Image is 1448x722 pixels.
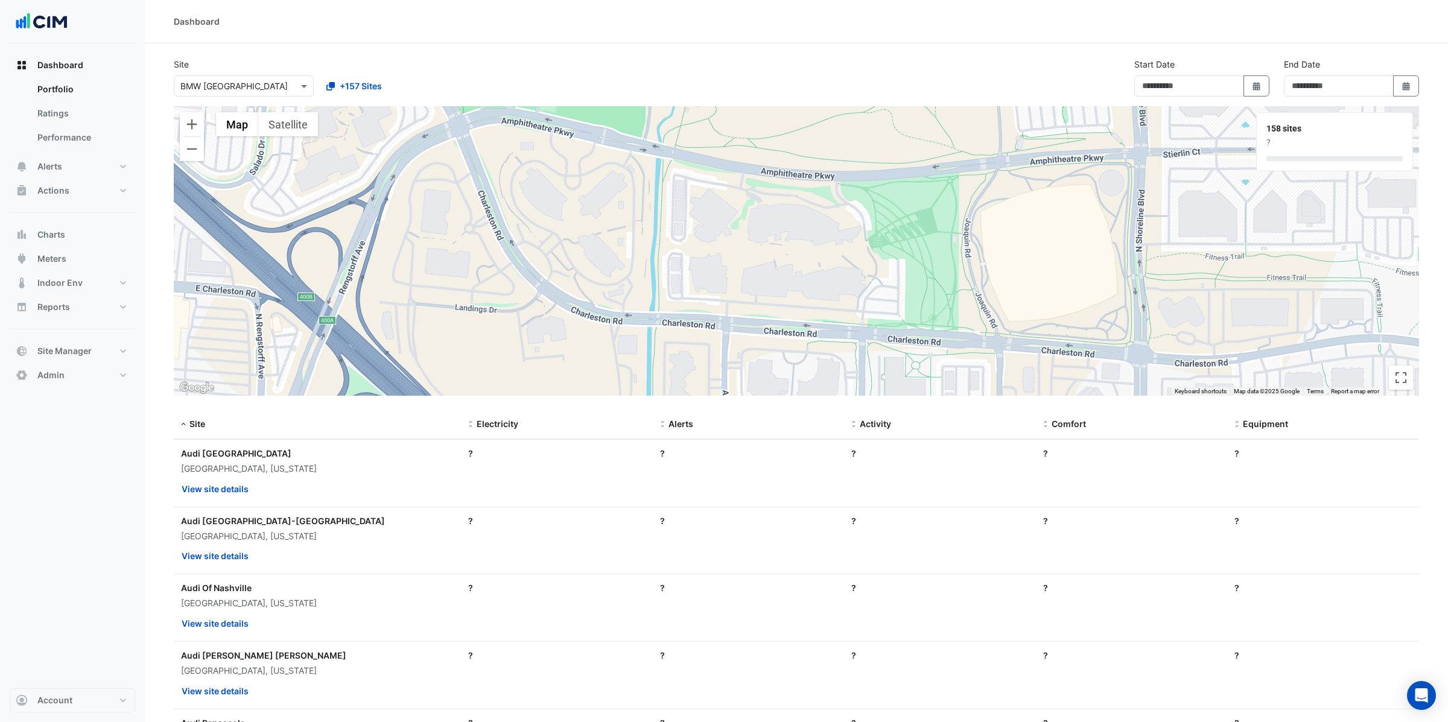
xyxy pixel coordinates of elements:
span: Reports [37,301,70,313]
span: Site Manager [37,345,92,357]
div: ? [468,649,646,662]
app-icon: Actions [16,185,28,197]
div: ? [468,447,646,460]
button: Charts [10,223,135,247]
div: 158 sites [1266,122,1403,135]
div: ? [851,447,1029,460]
div: ? [1266,136,1403,149]
div: Audi [PERSON_NAME] [PERSON_NAME] [181,649,454,662]
div: ? [660,581,837,594]
img: Google [177,380,217,396]
div: Dashboard [174,15,220,28]
div: ? [1043,649,1221,662]
span: Account [37,694,72,706]
button: View site details [181,478,249,499]
fa-icon: Select Date [1251,81,1262,91]
app-icon: Site Manager [16,345,28,357]
a: Portfolio [28,77,135,101]
button: View site details [181,545,249,566]
span: Actions [37,185,69,197]
label: Site [174,58,189,71]
img: Company Logo [14,10,69,34]
button: View site details [181,613,249,634]
div: [GEOGRAPHIC_DATA], [US_STATE] [181,597,454,610]
span: Indoor Env [37,277,83,289]
a: Open this area in Google Maps (opens a new window) [177,380,217,396]
span: Map data ©2025 Google [1234,388,1300,394]
div: ? [660,649,837,662]
button: Keyboard shortcuts [1175,387,1227,396]
app-icon: Indoor Env [16,277,28,289]
span: Equipment [1243,419,1288,429]
button: Toggle fullscreen view [1389,366,1413,390]
a: Report a map error [1331,388,1379,394]
fa-icon: Select Date [1401,81,1412,91]
span: Comfort [1052,419,1086,429]
div: ? [851,581,1029,594]
div: ? [851,649,1029,662]
span: Alerts [37,160,62,173]
span: Dashboard [37,59,83,71]
span: Charts [37,229,65,241]
span: +157 Sites [340,80,382,92]
div: ? [1234,515,1412,527]
button: Indoor Env [10,271,135,295]
div: ? [1043,581,1221,594]
div: ? [851,515,1029,527]
div: ? [660,515,837,527]
div: Dashboard [10,77,135,154]
div: Open Intercom Messenger [1407,681,1436,710]
div: Audi [GEOGRAPHIC_DATA]-[GEOGRAPHIC_DATA] [181,515,454,527]
div: ? [468,515,646,527]
app-icon: Dashboard [16,59,28,71]
span: Meters [37,253,66,265]
div: ? [1234,581,1412,594]
a: Performance [28,125,135,150]
button: Account [10,688,135,712]
div: [GEOGRAPHIC_DATA], [US_STATE] [181,664,454,678]
label: End Date [1284,58,1320,71]
span: Alerts [668,419,693,429]
button: Dashboard [10,53,135,77]
button: Actions [10,179,135,203]
div: Audi [GEOGRAPHIC_DATA] [181,447,454,460]
app-icon: Meters [16,253,28,265]
div: ? [1043,515,1221,527]
div: Audi Of Nashville [181,581,454,594]
span: Activity [860,419,891,429]
button: View site details [181,680,249,701]
button: Reports [10,295,135,319]
button: Admin [10,363,135,387]
div: ? [1234,649,1412,662]
div: ? [468,581,646,594]
div: [GEOGRAPHIC_DATA], [US_STATE] [181,530,454,543]
div: ? [660,447,837,460]
button: Meters [10,247,135,271]
app-icon: Admin [16,369,28,381]
div: ? [1234,447,1412,460]
a: Terms [1307,388,1324,394]
button: Zoom out [180,137,204,161]
span: Admin [37,369,65,381]
button: Show street map [216,112,258,136]
a: Ratings [28,101,135,125]
div: [GEOGRAPHIC_DATA], [US_STATE] [181,462,454,476]
span: Electricity [477,419,518,429]
button: Site Manager [10,339,135,363]
button: Zoom in [180,112,204,136]
app-icon: Reports [16,301,28,313]
button: Alerts [10,154,135,179]
label: Start Date [1134,58,1175,71]
span: Site [189,419,205,429]
div: ? [1043,447,1221,460]
button: +157 Sites [319,75,390,97]
app-icon: Charts [16,229,28,241]
button: Show satellite imagery [258,112,318,136]
app-icon: Alerts [16,160,28,173]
